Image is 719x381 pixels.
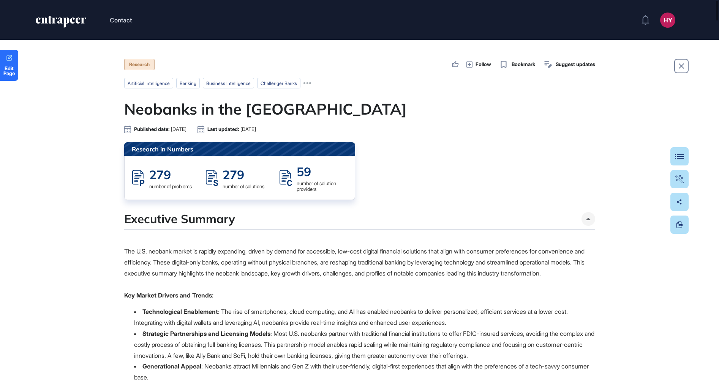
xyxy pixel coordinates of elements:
span: Follow [476,61,491,68]
h1: Neobanks in the [GEOGRAPHIC_DATA] [124,100,595,118]
strong: Technological Enablement [142,308,218,315]
span: [DATE] [240,126,256,132]
li: Challenger Banks [257,78,300,88]
button: HY [660,13,675,28]
strong: Generational Appeal [142,362,201,370]
span: [DATE] [171,126,186,132]
button: Contact [110,15,132,25]
li: artificial intelligence [124,78,173,88]
p: The U.S. neobank market is rapidly expanding, driven by demand for accessible, low-cost digital f... [124,246,595,301]
span: Suggest updates [556,61,595,68]
span: Bookmark [512,61,535,68]
div: number of solutions [223,184,264,189]
strong: Strategic Partnerships and Licensing Models [142,330,270,337]
div: 279 [149,167,192,182]
li: : Most U.S. neobanks partner with traditional financial institutions to offer FDIC-insured servic... [134,328,595,361]
h4: Executive Summary [124,212,235,226]
button: Bookmark [499,59,535,70]
div: Research [124,59,155,70]
li: banking [176,78,200,88]
div: Last updated: [207,126,256,132]
a: entrapeer-logo [35,16,87,30]
div: number of problems [149,184,192,189]
button: Suggest updates [543,59,595,70]
li: business intelligence [203,78,254,88]
div: 59 [297,164,347,179]
div: number of solution providers [297,181,347,192]
div: Research in Numbers [124,142,355,156]
button: Follow [466,60,491,69]
li: : The rise of smartphones, cloud computing, and AI has enabled neobanks to deliver personalized, ... [134,306,595,328]
div: Published date: [134,126,186,132]
div: 279 [223,167,264,182]
strong: Key Market Drivers and Trends: [124,291,213,299]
